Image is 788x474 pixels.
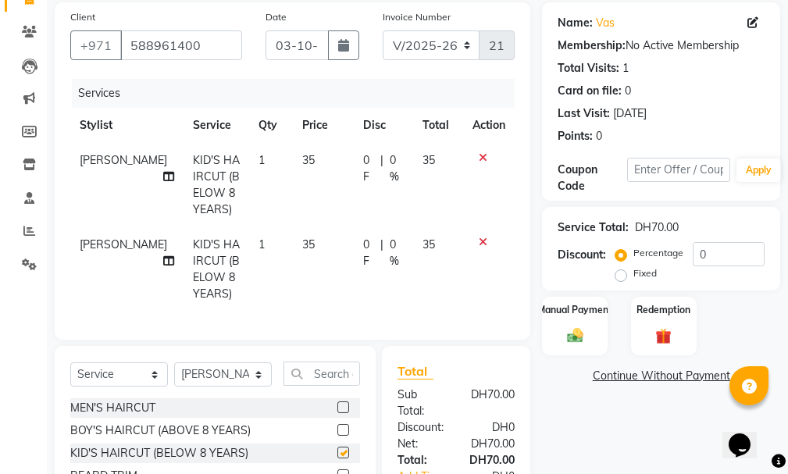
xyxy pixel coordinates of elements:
div: Service Total: [558,219,629,236]
div: Card on file: [558,83,622,99]
div: KID'S HAIRCUT (BELOW 8 YEARS) [70,445,248,462]
label: Manual Payment [537,303,612,317]
div: Total Visits: [558,60,619,77]
div: Discount: [558,247,606,263]
div: [DATE] [613,105,647,122]
span: Total [398,363,433,380]
div: 1 [622,60,629,77]
span: 35 [302,153,315,167]
label: Percentage [633,246,683,260]
span: 1 [259,153,265,167]
a: Vas [596,15,615,31]
span: KID'S HAIRCUT (BELOW 8 YEARS) [193,237,240,301]
th: Disc [354,108,413,143]
div: MEN'S HAIRCUT [70,400,155,416]
th: Price [293,108,354,143]
th: Stylist [70,108,184,143]
img: _gift.svg [651,326,676,346]
span: KID'S HAIRCUT (BELOW 8 YEARS) [193,153,240,216]
span: 0 % [390,152,404,185]
input: Enter Offer / Coupon Code [627,158,730,182]
div: Last Visit: [558,105,610,122]
div: Sub Total: [386,387,456,419]
label: Redemption [636,303,690,317]
span: 35 [423,153,435,167]
label: Invoice Number [383,10,451,24]
div: Membership: [558,37,626,54]
th: Action [463,108,515,143]
button: +971 [70,30,122,60]
a: Continue Without Payment [545,368,777,384]
div: Total: [386,452,456,469]
div: Discount: [386,419,456,436]
div: Points: [558,128,593,144]
span: 0 F [363,237,375,269]
th: Total [413,108,463,143]
div: DH0 [456,419,526,436]
th: Service [184,108,249,143]
span: [PERSON_NAME] [80,237,167,251]
label: Fixed [633,266,657,280]
button: Apply [736,159,781,182]
div: 0 [596,128,602,144]
span: 1 [259,237,265,251]
label: Client [70,10,95,24]
span: [PERSON_NAME] [80,153,167,167]
img: _cash.svg [562,326,588,344]
label: Date [266,10,287,24]
div: DH70.00 [635,219,679,236]
th: Qty [249,108,293,143]
div: BOY'S HAIRCUT (ABOVE 8 YEARS) [70,422,251,439]
span: | [380,152,383,185]
div: Services [72,79,526,108]
input: Search by Name/Mobile/Email/Code [120,30,242,60]
input: Search or Scan [283,362,360,386]
div: 0 [625,83,631,99]
span: | [380,237,383,269]
iframe: chat widget [722,412,772,458]
div: DH70.00 [456,436,526,452]
div: No Active Membership [558,37,765,54]
div: Net: [386,436,456,452]
span: 0 % [390,237,404,269]
div: Coupon Code [558,162,626,194]
span: 35 [423,237,435,251]
div: DH70.00 [456,387,526,419]
span: 0 F [363,152,375,185]
span: 35 [302,237,315,251]
div: DH70.00 [456,452,526,469]
div: Name: [558,15,593,31]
